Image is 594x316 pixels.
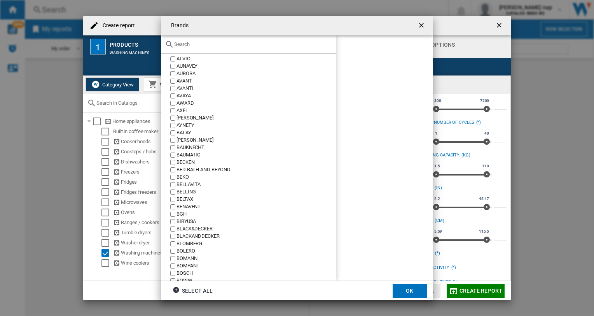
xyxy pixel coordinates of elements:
[176,233,336,240] div: BLACKANDDECKER
[170,226,175,232] input: value.title
[170,86,175,91] input: value.title
[176,77,336,85] div: AVANT
[176,203,336,211] div: BENAVENT
[176,55,336,63] div: ATVIO
[170,116,175,121] input: value.title
[176,211,336,218] div: BGH
[174,41,332,47] input: Search
[176,255,336,262] div: BOMANN
[418,21,427,31] ng-md-icon: getI18NText('BUTTONS.CLOSE_DIALOG')
[170,256,175,261] input: value.title
[176,277,336,284] div: BOWW
[170,204,175,209] input: value.title
[176,151,336,159] div: BAUMATIC
[176,159,336,166] div: BECKEN
[170,160,175,165] input: value.title
[176,107,336,114] div: AXEL
[170,278,175,283] input: value.title
[170,219,175,224] input: value.title
[170,64,175,69] input: value.title
[176,137,336,144] div: [PERSON_NAME]
[170,284,215,298] button: Select all
[170,197,175,202] input: value.title
[170,108,175,113] input: value.title
[173,284,213,298] div: Select all
[176,129,336,137] div: BALAY
[176,270,336,277] div: BOSCH
[176,63,336,70] div: AUNAVEY
[170,130,175,135] input: value.title
[176,114,336,122] div: [PERSON_NAME]
[170,234,175,239] input: value.title
[170,153,175,158] input: value.title
[170,145,175,150] input: value.title
[170,93,175,98] input: value.title
[176,144,336,151] div: BAUKNECHT
[167,22,189,30] h4: Brands
[170,249,175,254] input: value.title
[176,218,336,225] div: BIRYUSA
[170,79,175,84] input: value.title
[176,100,336,107] div: AWARD
[170,71,175,76] input: value.title
[170,271,175,276] input: value.title
[170,241,175,246] input: value.title
[176,181,336,188] div: BELLAVITA
[170,182,175,187] input: value.title
[176,85,336,92] div: AVANTI
[176,70,336,77] div: AURORA
[170,123,175,128] input: value.title
[176,166,336,174] div: BED BATH AND BEYOND
[176,248,336,255] div: BOLERO
[170,56,175,61] input: value.title
[170,263,175,269] input: value.title
[170,138,175,143] input: value.title
[176,92,336,100] div: AVAYA
[170,212,175,217] input: value.title
[176,196,336,203] div: BELTAX
[414,18,430,33] button: getI18NText('BUTTONS.CLOSE_DIALOG')
[176,240,336,248] div: BLOMBERG
[176,262,336,270] div: BOMPANI
[170,175,175,180] input: value.title
[176,188,336,196] div: BELLING
[170,190,175,195] input: value.title
[176,225,336,233] div: BLACK&DECKER
[170,167,175,172] input: value.title
[176,174,336,181] div: BEKO
[176,122,336,129] div: AYNEFY
[170,101,175,106] input: value.title
[393,284,427,298] button: OK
